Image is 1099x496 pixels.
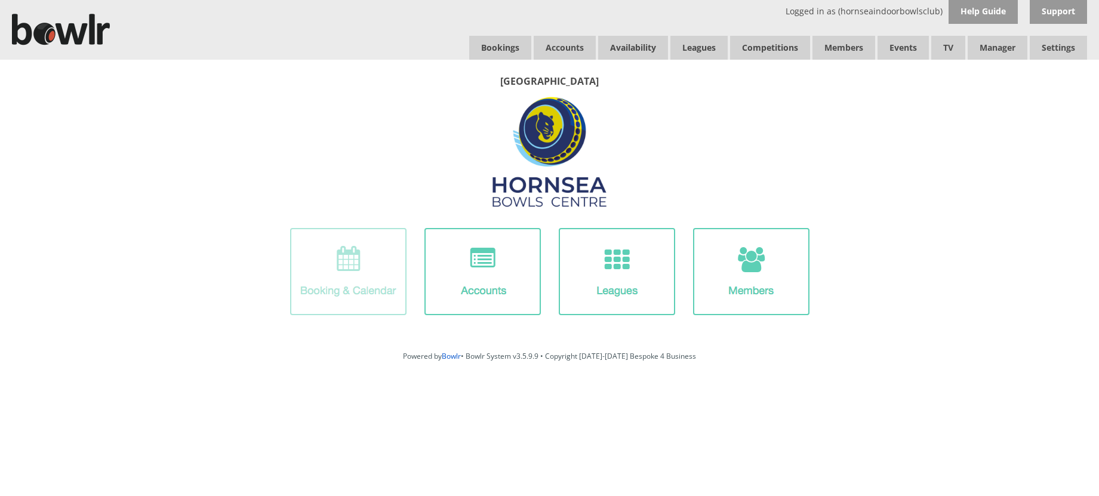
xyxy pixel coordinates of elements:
a: Leagues [670,36,728,60]
img: Hornsea3.jpg [491,94,608,210]
span: Accounts [534,36,596,60]
img: League-Icon.png [559,228,675,315]
a: Bowlr [442,351,461,361]
span: Settings [1030,36,1087,60]
img: Members-Icon.png [693,228,809,315]
span: TV [931,36,965,60]
a: Competitions [730,36,810,60]
span: Manager [968,36,1027,60]
span: Powered by • Bowlr System v3.5.9.9 • Copyright [DATE]-[DATE] Bespoke 4 Business [403,351,696,361]
a: Events [878,36,929,60]
a: Bookings [469,36,531,60]
img: Accounts-Icon.png [424,228,541,315]
img: Booking-Icon.png [290,228,407,315]
p: [GEOGRAPHIC_DATA] [12,75,1087,88]
span: Members [812,36,875,60]
a: Availability [598,36,668,60]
